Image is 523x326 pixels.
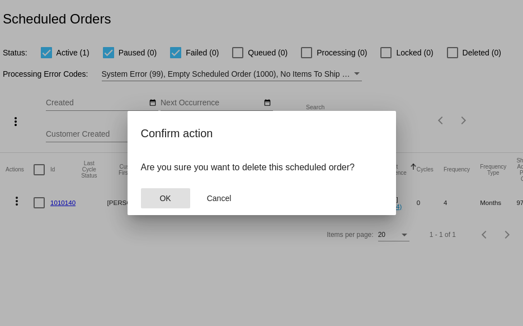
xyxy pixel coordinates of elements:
[195,188,244,208] button: Close dialog
[207,194,232,203] span: Cancel
[141,124,383,142] h2: Confirm action
[159,194,171,203] span: OK
[141,188,190,208] button: Close dialog
[141,162,383,173] p: Are you sure you want to delete this scheduled order?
